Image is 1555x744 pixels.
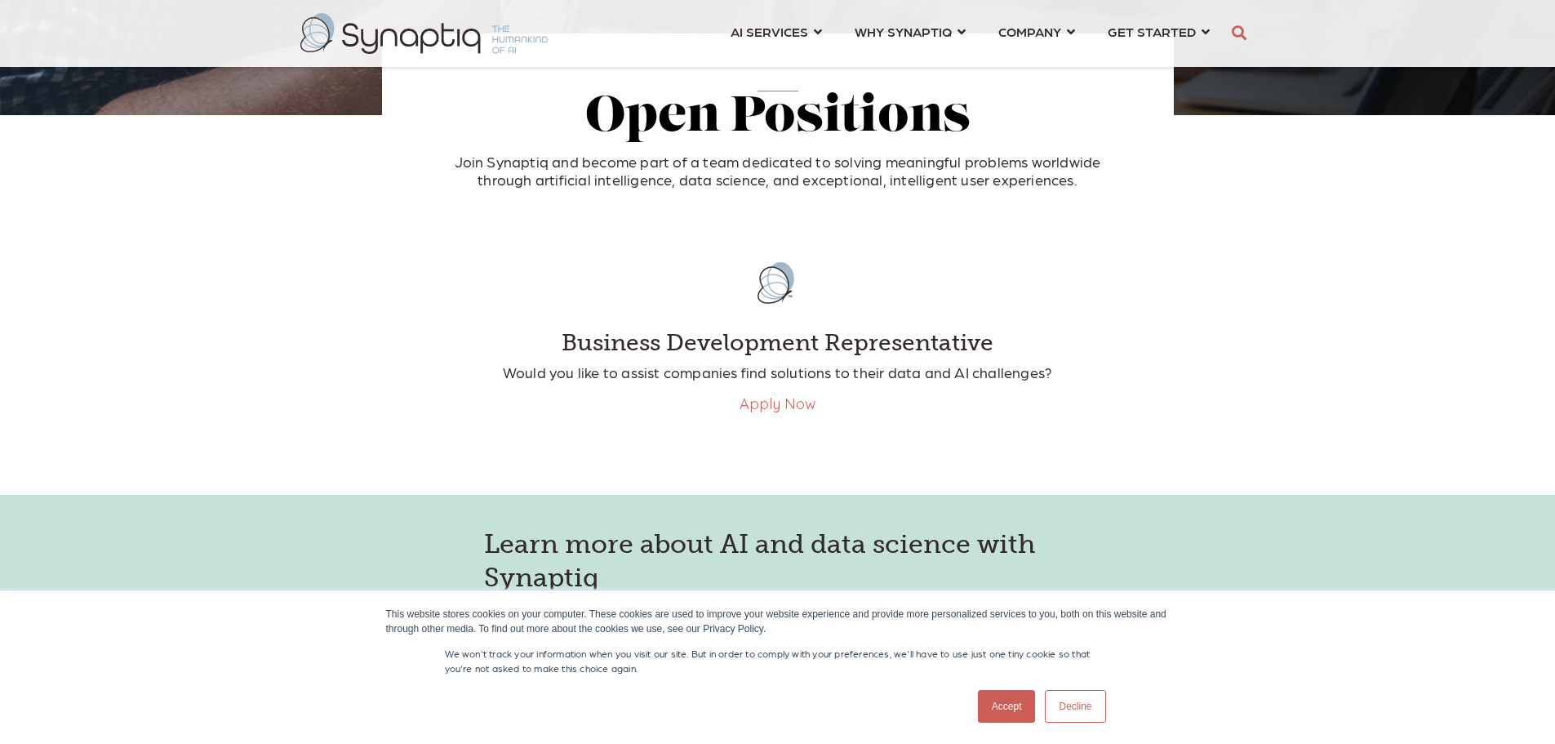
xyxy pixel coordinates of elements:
span: COMPANY [998,20,1061,42]
a: WHY SYNAPTIQ [855,16,966,47]
span: AI SERVICES [731,20,808,42]
a: GET STARTED [1108,16,1210,47]
h2: Open Positions [435,91,1121,145]
span: Join Synaptiq and become part of a team dedicated to solving meaningful problems worldwide throug... [455,153,1101,188]
a: COMPANY [998,16,1075,47]
div: This website stores cookies on your computer. These cookies are used to improve your website expe... [386,607,1170,636]
span: GET STARTED [1108,20,1196,42]
img: synaptiq-logo-rgb_full-color-logomark-1 [737,244,819,322]
span: WHY SYNAPTIQ [855,20,952,42]
a: Apply Now [740,394,816,413]
img: synaptiq logo-2 [300,13,548,54]
a: AI SERVICES [731,16,822,47]
a: Decline [1045,690,1105,723]
a: Accept [978,690,1036,723]
h3: Learn more about AI and data science with Synaptiq [484,528,1072,595]
p: Would you like to assist companies find solutions to their data and AI challenges? [451,363,1104,381]
p: We won't track your information when you visit our site. But in order to comply with your prefere... [445,646,1111,675]
nav: menu [714,4,1226,63]
h4: Business Development Representative [451,329,1104,357]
